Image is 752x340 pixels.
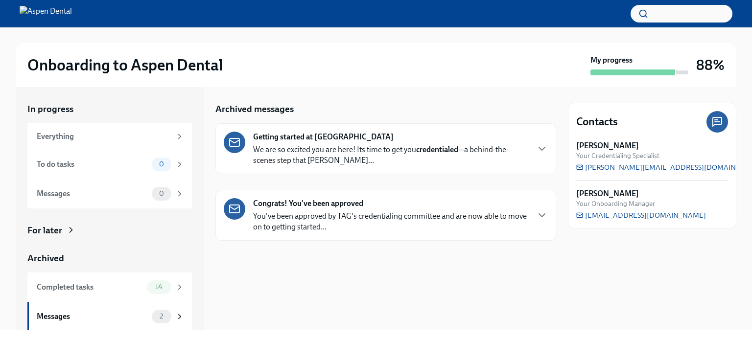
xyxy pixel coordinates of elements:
div: For later [27,224,62,237]
a: Messages2 [27,302,192,331]
a: Archived [27,252,192,265]
span: 2 [154,313,169,320]
strong: [PERSON_NAME] [576,140,639,151]
p: We are so excited you are here! Its time to get you —a behind-the-scenes step that [PERSON_NAME]... [253,144,528,166]
span: Your Onboarding Manager [576,199,655,208]
div: To do tasks [37,159,148,170]
a: In progress [27,103,192,115]
a: Everything [27,123,192,150]
a: To do tasks0 [27,150,192,179]
div: Completed tasks [37,282,143,293]
div: Everything [37,131,171,142]
span: 0 [153,190,170,197]
span: 14 [149,283,168,291]
div: Messages [37,188,148,199]
img: Aspen Dental [20,6,72,22]
span: Your Credentialing Specialist [576,151,659,160]
a: Completed tasks14 [27,272,192,302]
strong: [PERSON_NAME] [576,188,639,199]
h3: 88% [696,56,725,74]
strong: Congrats! You've been approved [253,198,363,209]
a: For later [27,224,192,237]
strong: credentialed [416,145,458,154]
div: Messages [37,311,148,322]
a: [EMAIL_ADDRESS][DOMAIN_NAME] [576,210,706,220]
h5: Archived messages [215,103,294,115]
span: 0 [153,160,170,168]
h4: Contacts [576,114,618,129]
strong: Getting started at [GEOGRAPHIC_DATA] [253,132,394,142]
strong: My progress [590,55,633,66]
p: You've been approved by TAG's credentialing committee and are now able to move on to getting star... [253,211,528,232]
h2: Onboarding to Aspen Dental [27,55,223,75]
a: Messages0 [27,179,192,208]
